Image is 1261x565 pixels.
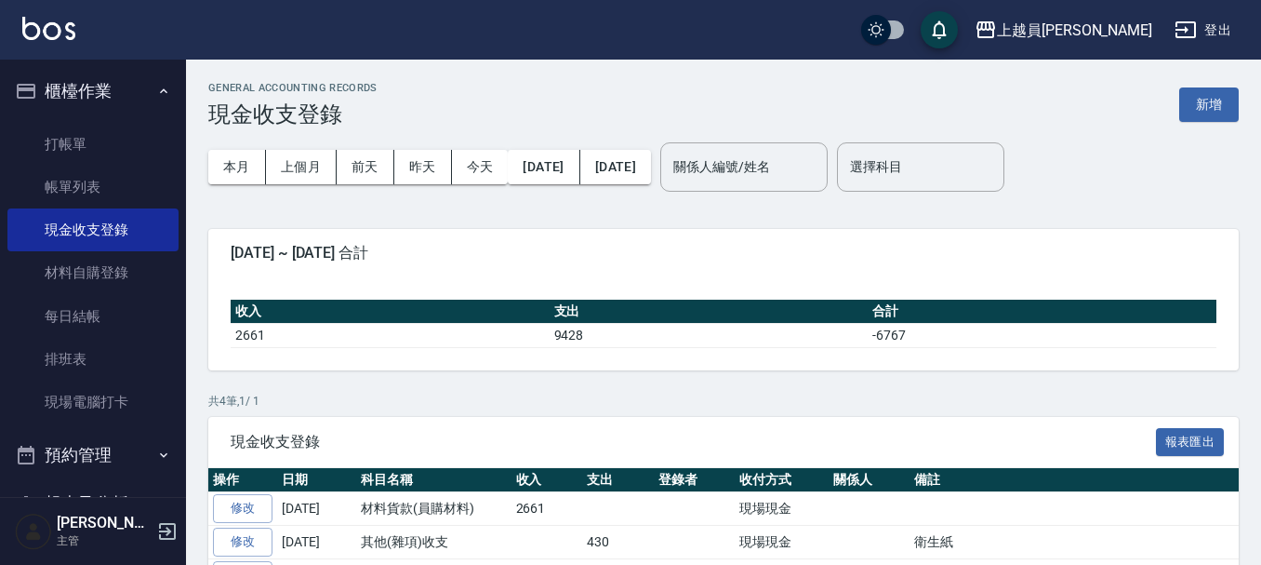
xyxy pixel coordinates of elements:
a: 排班表 [7,338,179,381]
td: 現場現金 [735,526,829,559]
button: 今天 [452,150,509,184]
th: 合計 [868,300,1216,324]
a: 打帳單 [7,123,179,166]
button: 本月 [208,150,266,184]
button: 新增 [1179,87,1239,122]
td: 材料貨款(員購材料) [356,492,511,526]
td: 現場現金 [735,492,829,526]
td: 430 [582,526,654,559]
span: 現金收支登錄 [231,433,1156,451]
td: 2661 [511,492,583,526]
td: 2661 [231,323,550,347]
td: [DATE] [277,492,356,526]
h3: 現金收支登錄 [208,101,378,128]
th: 支出 [550,300,869,324]
a: 現場電腦打卡 [7,381,179,424]
a: 帳單列表 [7,166,179,209]
th: 登錄者 [654,468,735,492]
th: 收付方式 [735,468,829,492]
button: 報表匯出 [1156,428,1225,457]
a: 修改 [213,494,272,523]
a: 現金收支登錄 [7,209,179,251]
a: 修改 [213,528,272,557]
button: [DATE] [508,150,579,184]
a: 每日結帳 [7,295,179,338]
th: 收入 [511,468,583,492]
a: 材料自購登錄 [7,251,179,294]
button: 報表及分析 [7,479,179,528]
span: [DATE] ~ [DATE] 合計 [231,244,1216,262]
td: 其他(雜項)收支 [356,526,511,559]
button: 上個月 [266,150,337,184]
button: 前天 [337,150,394,184]
p: 共 4 筆, 1 / 1 [208,393,1239,410]
th: 關係人 [829,468,909,492]
th: 日期 [277,468,356,492]
th: 支出 [582,468,654,492]
h2: GENERAL ACCOUNTING RECORDS [208,82,378,94]
img: Person [15,513,52,550]
p: 主管 [57,532,152,549]
h5: [PERSON_NAME] [57,514,152,532]
a: 新增 [1179,95,1239,113]
th: 收入 [231,300,550,324]
td: -6767 [868,323,1216,347]
img: Logo [22,17,75,40]
td: 9428 [550,323,869,347]
button: 預約管理 [7,431,179,479]
button: 櫃檯作業 [7,67,179,115]
th: 操作 [208,468,277,492]
button: 登出 [1167,13,1239,47]
td: [DATE] [277,526,356,559]
button: 上越員[PERSON_NAME] [967,11,1160,49]
button: 昨天 [394,150,452,184]
div: 上越員[PERSON_NAME] [997,19,1152,42]
button: save [921,11,958,48]
th: 科目名稱 [356,468,511,492]
button: [DATE] [580,150,651,184]
a: 報表匯出 [1156,432,1225,450]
